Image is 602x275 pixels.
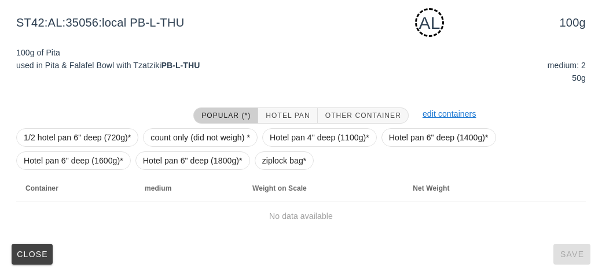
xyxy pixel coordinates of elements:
span: count only (did not weigh) * [150,129,250,146]
span: ziplock bag* [262,152,307,169]
span: Hotel pan 4" deep (1100g)* [270,129,369,146]
button: Close [12,244,53,265]
div: medium: 2 50g [447,57,588,87]
button: Other Container [318,107,409,124]
div: AL [415,8,444,37]
span: Popular (*) [201,112,251,120]
td: No data available [16,202,586,230]
span: Hotel pan 6" deep (1600g)* [24,152,123,169]
span: Other Container [325,112,401,120]
span: 1/2 hotel pan 6" deep (720g)* [24,129,131,146]
div: 100g of Pita used in Pita & Falafel Bowl with Tzatziki [9,39,301,96]
th: medium: Not sorted. Activate to sort ascending. [135,174,243,202]
span: Close [16,250,48,259]
th: Net Weight: Not sorted. Activate to sort ascending. [403,174,530,202]
span: Hotel pan 6" deep (1800g)* [143,152,243,169]
button: Hotel Pan [258,107,317,124]
span: Hotel Pan [265,112,310,120]
strong: PB-L-THU [161,61,200,70]
button: Popular (*) [193,107,258,124]
span: Hotel pan 6" deep (1400g)* [389,129,489,146]
span: medium [145,184,172,192]
th: Not sorted. Activate to sort ascending. [530,174,586,202]
span: Weight on Scale [252,184,307,192]
th: Weight on Scale: Not sorted. Activate to sort ascending. [243,174,403,202]
span: Net Weight [413,184,449,192]
span: Container [25,184,58,192]
a: edit containers [423,109,476,118]
th: Container: Not sorted. Activate to sort ascending. [16,174,135,202]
